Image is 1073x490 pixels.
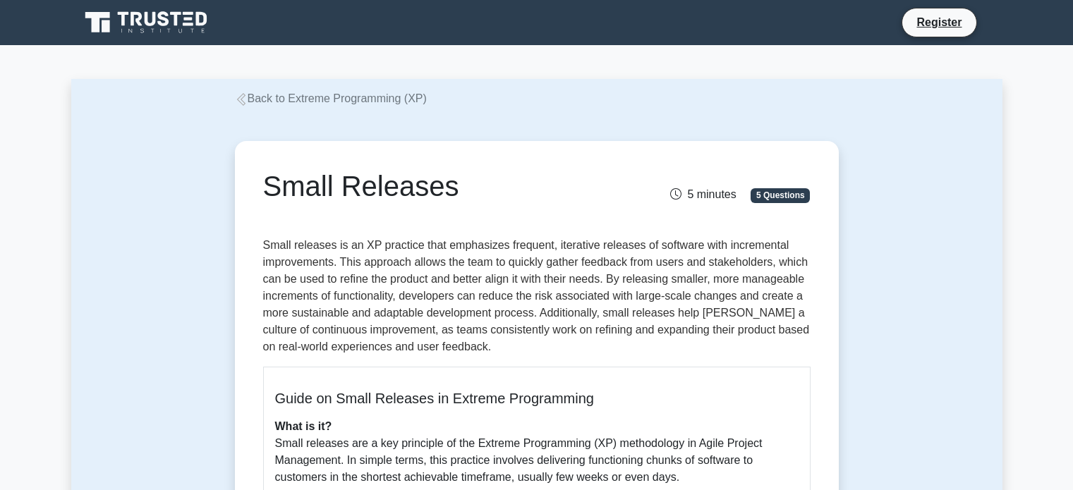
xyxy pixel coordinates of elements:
a: Back to Extreme Programming (XP) [235,92,427,104]
span: 5 Questions [751,188,810,202]
p: Small releases is an XP practice that emphasizes frequent, iterative releases of software with in... [263,237,811,355]
h1: Small Releases [263,169,622,203]
a: Register [908,13,970,31]
span: 5 minutes [670,188,736,200]
b: What is it? [275,420,332,432]
h5: Guide on Small Releases in Extreme Programming [275,390,799,407]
